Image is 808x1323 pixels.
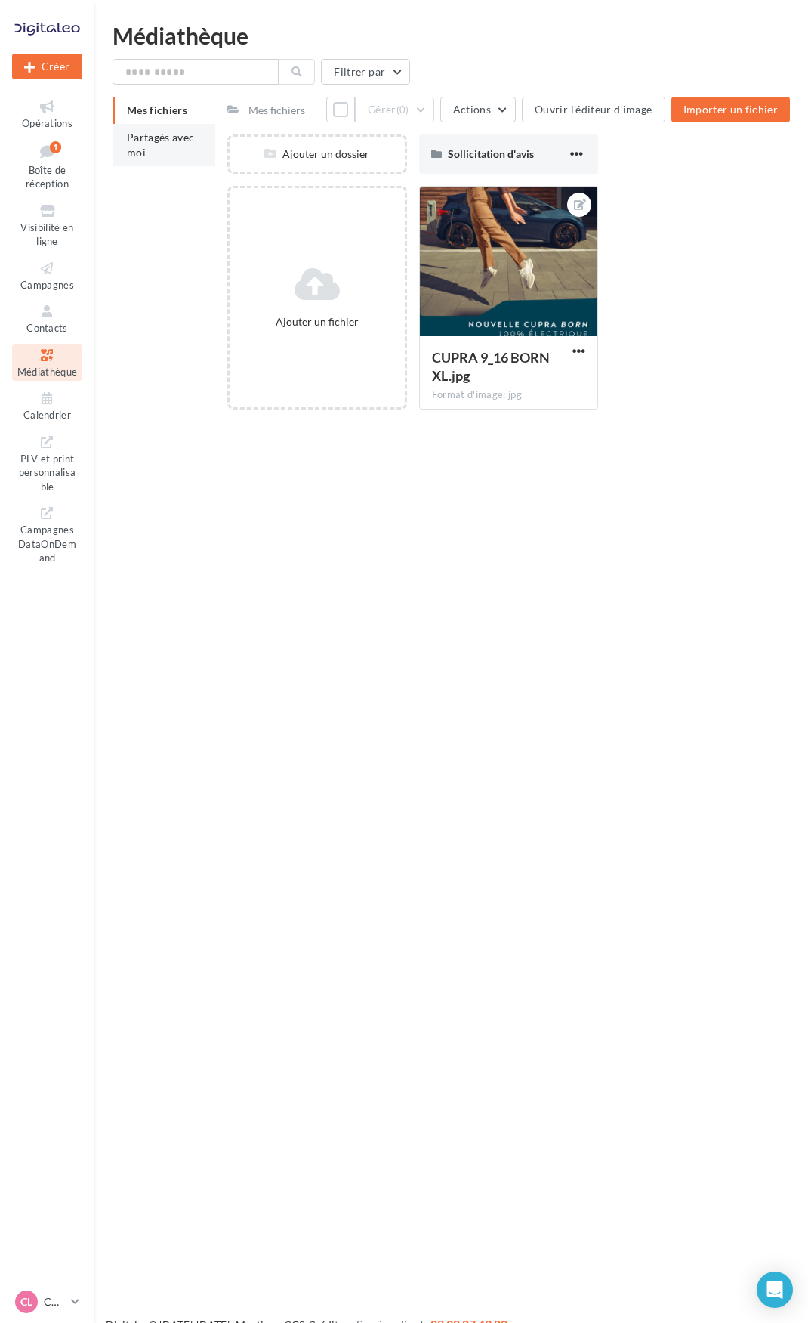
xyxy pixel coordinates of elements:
[453,103,491,116] span: Actions
[127,104,187,116] span: Mes fichiers
[18,521,76,564] span: Campagnes DataOnDemand
[20,1294,32,1309] span: CL
[432,388,586,402] div: Format d'image: jpg
[448,147,534,160] span: Sollicitation d'avis
[522,97,665,122] button: Ouvrir l'éditeur d'image
[20,279,74,291] span: Campagnes
[20,221,73,248] span: Visibilité en ligne
[321,59,410,85] button: Filtrer par
[671,97,791,122] button: Importer un fichier
[355,97,434,122] button: Gérer(0)
[26,164,69,190] span: Boîte de réception
[12,431,82,496] a: PLV et print personnalisable
[12,387,82,424] a: Calendrier
[248,103,305,118] div: Mes fichiers
[23,409,71,421] span: Calendrier
[230,147,405,162] div: Ajouter un dossier
[12,502,82,567] a: Campagnes DataOnDemand
[683,103,779,116] span: Importer un fichier
[26,322,68,334] span: Contacts
[757,1272,793,1308] div: Open Intercom Messenger
[236,314,399,329] div: Ajouter un fichier
[22,117,72,129] span: Opérations
[432,349,550,384] span: CUPRA 9_16 BORN XL.jpg
[127,131,195,159] span: Partagés avec moi
[50,141,61,153] div: 1
[12,344,82,381] a: Médiathèque
[12,54,82,79] button: Créer
[19,450,76,493] span: PLV et print personnalisable
[12,199,82,251] a: Visibilité en ligne
[12,54,82,79] div: Nouvelle campagne
[12,300,82,337] a: Contacts
[44,1294,65,1309] p: CUPRA LRSY
[17,366,78,378] span: Médiathèque
[396,104,409,116] span: (0)
[12,1287,82,1316] a: CL CUPRA LRSY
[12,95,82,132] a: Opérations
[12,257,82,294] a: Campagnes
[440,97,516,122] button: Actions
[12,138,82,193] a: Boîte de réception1
[113,24,790,47] div: Médiathèque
